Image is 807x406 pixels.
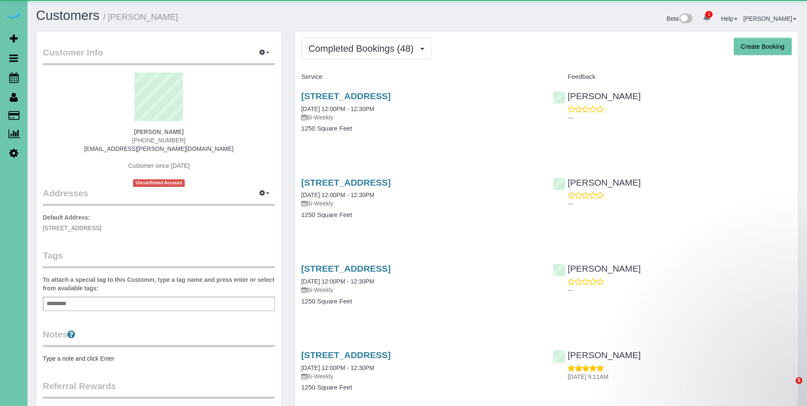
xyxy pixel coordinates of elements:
[743,15,796,22] a: [PERSON_NAME]
[43,354,275,363] pre: Type a note and click Enter
[84,145,233,152] a: [EMAIL_ADDRESS][PERSON_NAME][DOMAIN_NAME]
[301,384,540,391] h4: 1250 Square Feet
[553,350,641,360] a: [PERSON_NAME]
[301,192,374,198] a: [DATE] 12:00PM - 12:30PM
[778,377,799,398] iframe: Intercom live chat
[301,286,540,294] p: Bi-Weekly
[301,211,540,219] h4: 1250 Square Feet
[553,178,641,187] a: [PERSON_NAME]
[36,8,100,23] a: Customers
[301,38,432,59] button: Completed Bookings (48)
[568,114,792,122] p: ---
[128,162,189,169] span: Customer since [DATE]
[134,128,183,135] strong: [PERSON_NAME]
[43,46,275,65] legend: Customer Info
[721,15,738,22] a: Help
[301,113,540,122] p: Bi-Weekly
[568,373,792,381] p: [DATE] 9:11AM
[734,38,792,56] button: Create Booking
[308,43,418,54] span: Completed Bookings (48)
[301,350,391,360] a: [STREET_ADDRESS]
[301,73,540,81] h4: Service
[43,213,90,222] label: Default Address:
[301,364,374,371] a: [DATE] 12:00PM - 12:30PM
[301,125,540,132] h4: 1250 Square Feet
[43,328,275,347] legend: Notes
[43,275,275,292] label: To attach a special tag to this Customer, type a tag name and press enter or select from availabl...
[132,137,186,144] span: [PHONE_NUMBER]
[553,73,792,81] h4: Feedback
[705,11,713,18] span: 1
[699,8,715,27] a: 1
[301,372,540,381] p: Bi-Weekly
[301,199,540,208] p: Bi-Weekly
[43,380,275,399] legend: Referral Rewards
[43,249,275,268] legend: Tags
[568,286,792,295] p: ---
[553,91,641,101] a: [PERSON_NAME]
[301,278,374,285] a: [DATE] 12:00PM - 12:30PM
[5,8,22,20] img: Automaid Logo
[301,264,391,273] a: [STREET_ADDRESS]
[553,264,641,273] a: [PERSON_NAME]
[301,91,391,101] a: [STREET_ADDRESS]
[568,200,792,208] p: ---
[301,106,374,112] a: [DATE] 12:00PM - 12:30PM
[133,179,185,186] span: Unconfirmed Account
[301,178,391,187] a: [STREET_ADDRESS]
[679,14,693,25] img: New interface
[103,12,178,22] small: / [PERSON_NAME]
[301,298,540,305] h4: 1250 Square Feet
[43,225,101,231] span: [STREET_ADDRESS]
[796,377,802,384] span: 5
[667,15,693,22] a: Beta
